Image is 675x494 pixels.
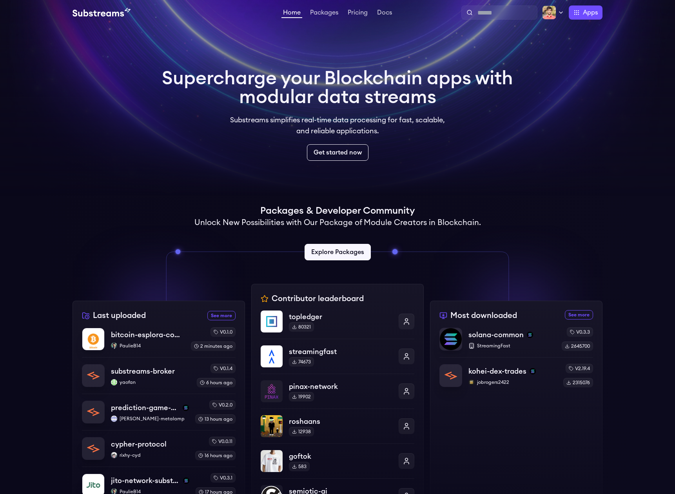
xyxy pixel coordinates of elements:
[225,114,450,136] p: Substreams simplifies real-time data processing for fast, scalable, and reliable applications.
[289,311,392,322] p: topledger
[308,9,340,17] a: Packages
[527,332,533,338] img: solana
[183,478,189,484] img: solana
[111,452,117,458] img: rixhy-cyd
[209,400,236,410] div: v0.2.0
[289,381,392,392] p: pinax-network
[210,473,236,483] div: v0.3.1
[82,357,236,394] a: substreams-brokersubstreams-brokeryaofanyaofanv0.1.46 hours ago
[468,343,555,349] p: StreamingFast
[111,379,117,385] img: yaofan
[194,217,481,228] h2: Unlock New Possibilities with Our Package of Module Creators in Blockchain.
[111,329,185,340] p: bitcoin-esplora-complete
[111,366,175,377] p: substreams-broker
[542,5,556,20] img: Profile
[261,345,283,367] img: streamingfast
[289,462,310,471] div: 583
[468,379,557,385] p: jobrogers2422
[111,379,191,385] p: yaofan
[307,144,368,161] a: Get started now
[191,341,236,351] div: 2 minutes ago
[566,364,593,373] div: v2.19.4
[82,328,104,350] img: bitcoin-esplora-complete
[261,443,414,478] a: goftokgoftok583
[261,311,414,339] a: topledgertopledger80321
[468,329,524,340] p: solana-common
[261,374,414,409] a: pinax-networkpinax-network19902
[111,452,189,458] p: rixhy-cyd
[305,244,371,260] a: Explore Packages
[261,380,283,402] img: pinax-network
[565,310,593,320] a: See more most downloaded packages
[376,9,394,17] a: Docs
[346,9,369,17] a: Pricing
[162,69,513,107] h1: Supercharge your Blockchain apps with modular data streams
[197,378,236,387] div: 6 hours ago
[82,394,236,430] a: prediction-game-eventsprediction-game-eventssolanailya-metalamp[PERSON_NAME]-metalampv0.2.013 hou...
[195,414,236,424] div: 13 hours ago
[111,475,180,486] p: jito-network-substreams
[281,9,302,18] a: Home
[468,379,475,385] img: jobrogers2422
[261,311,283,332] img: topledger
[111,416,189,422] p: [PERSON_NAME]-metalamp
[289,416,392,427] p: roshaans
[82,327,236,357] a: bitcoin-esplora-completebitcoin-esplora-completePaulieB14PaulieB14v0.1.02 minutes ago
[289,346,392,357] p: streamingfast
[261,409,414,443] a: roshaansroshaans12938
[530,368,536,374] img: solana
[183,405,189,411] img: solana
[207,311,236,320] a: See more recently uploaded packages
[195,451,236,460] div: 16 hours ago
[82,430,236,467] a: cypher-protocolcypher-protocolrixhy-cydrixhy-cydv0.0.1116 hours ago
[111,439,167,450] p: cypher-protocol
[289,451,392,462] p: goftok
[440,328,462,350] img: solana-common
[289,427,314,436] div: 12938
[111,402,180,413] p: prediction-game-events
[289,392,314,401] div: 19902
[563,378,593,387] div: 2315076
[261,339,414,374] a: streamingfaststreamingfast74673
[289,322,314,332] div: 80321
[209,437,236,446] div: v0.0.11
[468,366,526,377] p: kohei-dex-trades
[260,205,415,217] h1: Packages & Developer Community
[210,327,236,337] div: v0.1.0
[82,438,104,459] img: cypher-protocol
[82,365,104,387] img: substreams-broker
[111,416,117,422] img: ilya-metalamp
[210,364,236,373] div: v0.1.4
[289,357,314,367] div: 74673
[439,357,593,387] a: kohei-dex-tradeskohei-dex-tradessolanajobrogers2422jobrogers2422v2.19.42315076
[562,341,593,351] div: 2645700
[261,415,283,437] img: roshaans
[261,450,283,472] img: goftok
[567,327,593,337] div: v0.3.3
[111,343,117,349] img: PaulieB14
[583,8,598,17] span: Apps
[82,401,104,423] img: prediction-game-events
[439,327,593,357] a: solana-commonsolana-commonsolanaStreamingFastv0.3.32645700
[111,343,185,349] p: PaulieB14
[73,8,131,17] img: Substream's logo
[440,365,462,387] img: kohei-dex-trades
